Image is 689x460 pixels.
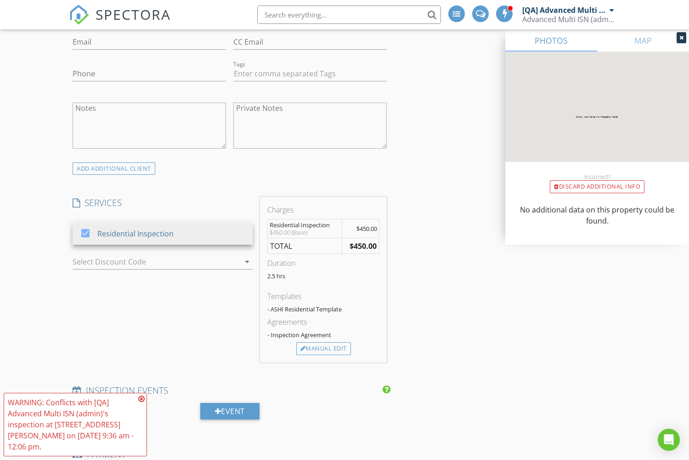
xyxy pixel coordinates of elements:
p: No additional data on this property could be found. [516,204,678,226]
td: TOTAL [268,238,342,254]
div: Residential Inspection [97,228,174,239]
div: ADD ADDITIONAL client [73,162,155,175]
div: $450.00 (Base) [270,229,340,236]
div: Advanced Multi ISN (admin) Company [522,15,614,24]
a: SPECTORA [69,12,171,32]
img: streetview [505,52,689,184]
div: [QA] Advanced Multi ISN (admin) [522,6,607,15]
div: Residential Inspection [270,221,340,229]
div: Incorrect? [505,173,689,180]
div: Manual Edit [296,342,351,355]
input: Search everything... [257,6,441,24]
h4: INSPECTION EVENTS [73,385,387,397]
a: PHOTOS [505,29,597,52]
a: MAP [597,29,689,52]
div: Agreements [267,316,379,328]
div: Charges [267,204,379,215]
img: The Best Home Inspection Software - Spectora [69,5,89,25]
i: arrow_drop_down [242,256,253,267]
div: Discard Additional info [550,180,644,193]
div: Templates [267,291,379,302]
strong: $450.00 [350,241,377,251]
div: - Inspection Agreement [267,331,379,339]
div: Open Intercom Messenger [658,429,680,451]
div: Event [200,403,260,420]
div: - ASHI Residential Template [267,305,379,313]
h4: SERVICES [73,197,253,209]
div: Duration [267,258,379,269]
span: SPECTORA [96,5,171,24]
p: 2.5 hrs [267,272,379,280]
div: WARNING: Conflicts with [QA] Advanced Multi ISN (admin)'s inspection at [STREET_ADDRESS][PERSON_N... [8,397,136,452]
span: $450.00 [356,224,377,233]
